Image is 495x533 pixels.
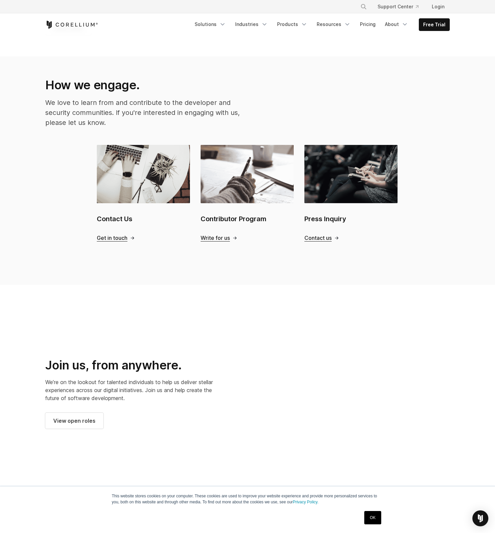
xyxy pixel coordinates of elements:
[191,18,450,31] div: Navigation Menu
[231,18,272,30] a: Industries
[201,214,294,224] h2: Contributor Program
[426,1,450,13] a: Login
[304,235,332,242] span: Contact us
[97,235,127,242] span: Get in touch
[191,18,230,30] a: Solutions
[45,78,241,92] h2: How we engage.
[313,18,355,30] a: Resources
[201,235,230,242] span: Write for us
[45,378,216,402] p: We’re on the lookout for talented individuals to help us deliver stellar experiences across our d...
[356,18,380,30] a: Pricing
[97,145,190,203] img: Contact Us
[201,145,294,203] img: Contributor Program
[364,511,381,524] a: OK
[419,19,449,31] a: Free Trial
[472,510,488,526] div: Open Intercom Messenger
[304,214,398,224] h2: Press Inquiry
[293,500,318,504] a: Privacy Policy.
[358,1,370,13] button: Search
[45,358,216,373] h2: Join us, from anywhere.
[97,214,190,224] h2: Contact Us
[112,493,383,505] p: This website stores cookies on your computer. These cookies are used to improve your website expe...
[273,18,311,30] a: Products
[45,98,241,128] p: We love to learn from and contribute to the developer and security communities. If you're interes...
[352,1,450,13] div: Navigation Menu
[45,413,103,429] a: View open roles
[45,21,98,29] a: Corellium Home
[381,18,412,30] a: About
[304,145,398,241] a: Press Inquiry Press Inquiry Contact us
[201,145,294,241] a: Contributor Program Contributor Program Write for us
[53,417,95,425] span: View open roles
[372,1,424,13] a: Support Center
[304,145,398,203] img: Press Inquiry
[97,145,190,241] a: Contact Us Contact Us Get in touch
